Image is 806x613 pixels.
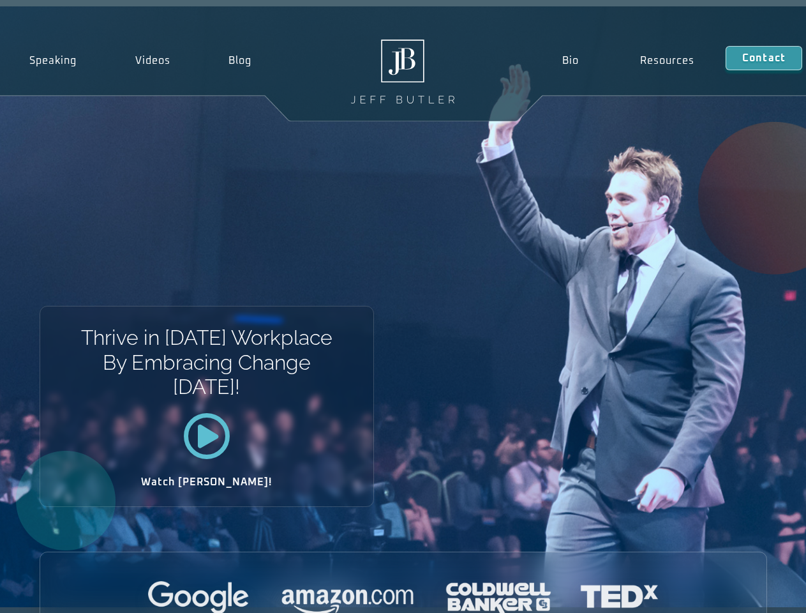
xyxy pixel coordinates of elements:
[726,46,802,70] a: Contact
[80,326,333,399] h1: Thrive in [DATE] Workplace By Embracing Change [DATE]!
[531,46,609,75] a: Bio
[85,477,329,487] h2: Watch [PERSON_NAME]!
[609,46,726,75] a: Resources
[106,46,200,75] a: Videos
[742,53,786,63] span: Contact
[199,46,281,75] a: Blog
[531,46,725,75] nav: Menu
